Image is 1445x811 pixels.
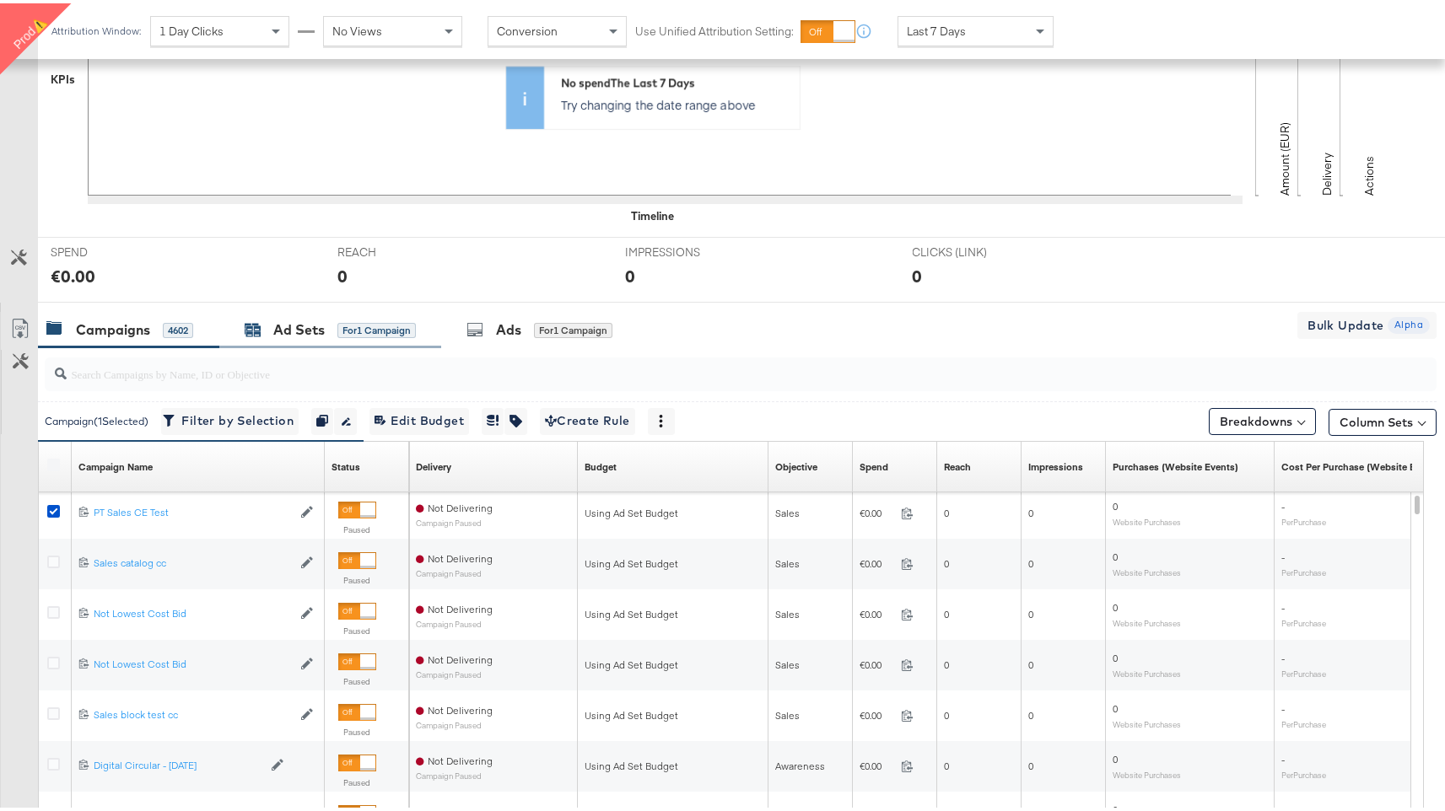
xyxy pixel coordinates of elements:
span: Not Delivering [428,599,493,612]
span: 0 [1113,547,1118,560]
div: PT Sales CE Test [94,502,292,516]
button: Filter by Selection [161,405,299,432]
label: Paused [338,774,376,785]
a: Digital Circular - [DATE] [94,755,262,770]
span: - [1281,547,1285,560]
div: Attribution Window: [51,22,142,34]
sub: Per Purchase [1281,564,1326,574]
span: 0 [1113,749,1118,762]
span: €0.00 [860,655,894,668]
sub: Website Purchases [1113,766,1181,776]
div: 4602 [163,320,193,335]
sub: Website Purchases [1113,716,1181,726]
span: 0 [1028,503,1033,516]
span: Sales [775,655,800,668]
div: Digital Circular - [DATE] [94,755,262,769]
div: Purchases (Website Events) [1113,457,1238,470]
span: CLICKS (LINK) [913,241,1039,257]
span: 0 [944,503,949,516]
span: - [1281,598,1285,610]
label: Paused [338,572,376,583]
label: Paused [338,622,376,633]
span: 0 [1028,655,1033,668]
span: Not Delivering [428,701,493,713]
span: Not Delivering [428,751,493,764]
sub: Campaign Paused [416,566,493,575]
span: 0 [1028,756,1033,769]
a: Your campaign's objective. [775,457,817,470]
span: - [1281,749,1285,762]
span: Bulk Update [1308,312,1383,333]
sub: Campaign Paused [416,667,493,676]
sub: Website Purchases [1113,665,1181,675]
span: €0.00 [860,756,894,769]
div: Using Ad Set Budget [585,706,762,719]
div: for 1 Campaign [534,320,612,335]
button: Breakdowns [1209,405,1316,432]
label: Paused [338,723,376,734]
span: 0 [1113,497,1118,509]
div: 0 [338,260,348,285]
a: PT Sales CE Test [94,502,292,517]
sub: Per Purchase [1281,513,1326,524]
span: 0 [1113,648,1118,661]
span: REACH [338,241,465,257]
div: €0.00 [51,260,95,285]
div: Delivery [416,457,451,470]
span: Not Delivering [428,498,493,511]
div: Ads [496,317,521,336]
span: 0 [944,554,949,567]
div: Reach [944,457,971,470]
div: Objective [775,457,817,470]
div: Spend [860,457,888,470]
div: Campaign Name [78,457,153,470]
span: - [1281,648,1285,661]
button: Edit Budget [369,405,469,432]
sub: Website Purchases [1113,615,1181,625]
div: Ad Sets [273,317,325,336]
div: Status [332,457,360,470]
div: 0 [913,260,923,285]
div: for 1 Campaign [337,320,416,335]
span: 0 [1028,604,1033,617]
span: Not Delivering [428,650,493,663]
a: The number of times your ad was served. On mobile apps an ad is counted as served the first time ... [1028,457,1083,470]
span: Awareness [775,756,825,769]
div: Using Ad Set Budget [585,756,762,770]
sub: Campaign Paused [416,515,493,524]
div: Using Ad Set Budget [585,604,762,618]
span: - [1281,497,1285,509]
span: €0.00 [860,706,894,718]
span: 0 [944,604,949,617]
span: IMPRESSIONS [625,241,752,257]
span: 0 [1113,598,1118,610]
a: The total amount spent to date. [860,457,888,470]
div: Budget [585,457,617,470]
span: 1 Day Clicks [159,20,224,35]
sub: Campaign Paused [416,717,493,727]
a: Your campaign name. [78,457,153,470]
span: Filter by Selection [166,407,294,428]
a: Reflects the ability of your Ad Campaign to achieve delivery based on ad states, schedule and bud... [416,457,451,470]
span: Edit Budget [375,407,464,428]
div: Impressions [1028,457,1083,470]
span: 0 [1113,699,1118,712]
span: Sales [775,503,800,516]
a: Sales block test cc [94,705,292,719]
span: Alpha [1388,314,1430,330]
button: Bulk Update Alpha [1297,309,1437,336]
button: Column Sets [1329,405,1437,432]
sub: Website Purchases [1113,564,1181,574]
span: 0 [944,655,949,668]
div: 0 [625,260,635,285]
a: The maximum amount you're willing to spend on your ads, on average each day or over the lifetime ... [585,457,617,470]
label: Paused [338,673,376,684]
a: Shows the current state of your Ad Campaign. [332,457,360,470]
span: SPEND [51,241,177,257]
span: 0 [1028,706,1033,718]
span: Create Rule [545,407,630,428]
div: No spend The Last 7 Days [561,72,791,88]
sub: Per Purchase [1281,766,1326,776]
span: 0 [1028,554,1033,567]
